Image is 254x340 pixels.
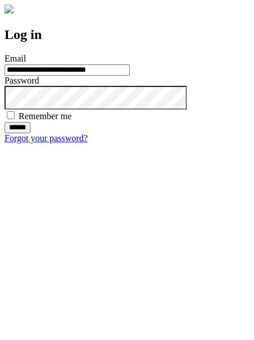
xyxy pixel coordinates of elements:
[5,27,249,42] h2: Log in
[19,111,72,121] label: Remember me
[5,76,39,85] label: Password
[5,133,87,143] a: Forgot your password?
[5,54,26,63] label: Email
[5,5,14,14] img: logo-4e3dc11c47720685a147b03b5a06dd966a58ff35d612b21f08c02c0306f2b779.png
